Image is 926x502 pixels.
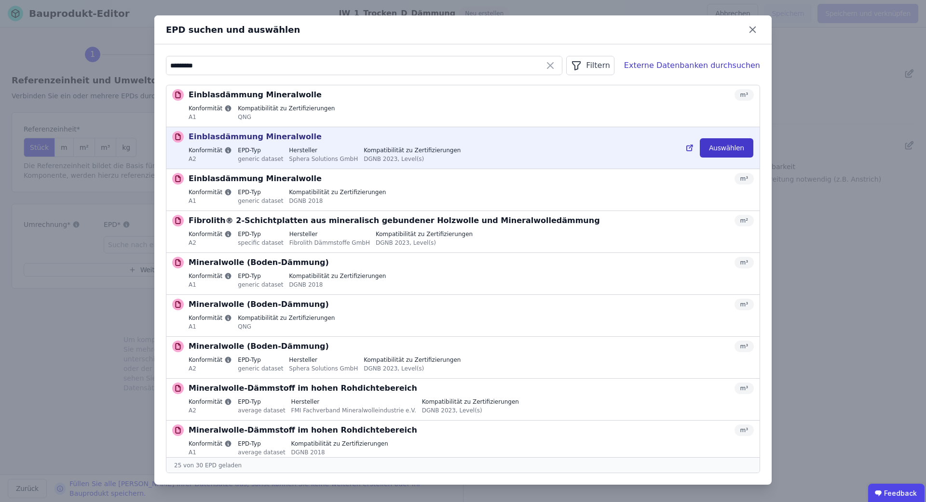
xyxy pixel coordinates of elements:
label: Kompatibilität zu Zertifizierungen [364,146,461,154]
div: m³ [735,341,754,352]
div: A1 [189,280,232,289]
label: EPD-Typ [238,440,285,448]
div: A1 [189,196,232,205]
div: m³ [735,257,754,268]
label: Kompatibilität zu Zertifizierungen [422,398,519,406]
div: Sphera Solutions GmbH [289,364,358,372]
label: Kompatibilität zu Zertifizierungen [376,230,473,238]
label: Konformität [189,188,232,196]
div: m³ [735,173,754,185]
div: QNG [238,112,335,121]
div: DGNB 2023, Level(s) [364,154,461,163]
div: A2 [189,238,232,247]
label: Kompatibilität zu Zertifizierungen [238,314,335,322]
label: Konformität [189,398,232,406]
label: Kompatibilität zu Zertifizierungen [238,105,335,112]
div: A2 [189,154,232,163]
label: Konformität [189,272,232,280]
div: DGNB 2018 [289,196,386,205]
div: m³ [735,299,754,310]
label: Konformität [189,146,232,154]
p: Einblasdämmung Mineralwolle [189,173,322,185]
label: EPD-Typ [238,146,283,154]
p: Fibrolith® 2-Schichtplatten aus mineralisch gebundener Holzwolle und Mineralwolledämmung [189,215,600,226]
label: Konformität [189,356,232,364]
label: Konformität [189,440,232,448]
div: generic dataset [238,280,283,289]
label: Hersteller [289,146,358,154]
div: Fibrolith Dämmstoffe GmbH [289,238,370,247]
div: specific dataset [238,238,284,247]
div: m³ [735,383,754,394]
div: average dataset [238,406,285,414]
div: A2 [189,406,232,414]
label: EPD-Typ [238,188,283,196]
div: m² [735,215,754,226]
p: Mineralwolle (Boden-Dämmung) [189,299,329,310]
button: Filtern [566,56,614,75]
label: Konformität [189,230,232,238]
label: Kompatibilität zu Zertifizierungen [364,356,461,364]
label: Hersteller [289,356,358,364]
div: generic dataset [238,364,283,372]
label: Konformität [189,314,232,322]
div: average dataset [238,448,285,456]
div: m³ [735,424,754,436]
div: Externe Datenbanken durchsuchen [624,60,760,71]
p: Einblasdämmung Mineralwolle [189,131,322,143]
div: A2 [189,364,232,372]
label: EPD-Typ [238,398,285,406]
p: Einblasdämmung Mineralwolle [189,89,322,101]
p: Mineralwolle (Boden-Dämmung) [189,341,329,352]
div: DGNB 2023, Level(s) [422,406,519,414]
div: A1 [189,448,232,456]
div: generic dataset [238,196,283,205]
div: A1 [189,112,232,121]
label: Kompatibilität zu Zertifizierungen [291,440,388,448]
label: EPD-Typ [238,356,283,364]
label: Kompatibilität zu Zertifizierungen [289,188,386,196]
div: A1 [189,322,232,330]
p: Mineralwolle-Dämmstoff im hohen Rohdichtebereich [189,383,417,394]
p: Mineralwolle (Boden-Dämmung) [189,257,329,268]
div: FMI Fachverband Mineralwolleindustrie e.V. [291,406,416,414]
label: EPD-Typ [238,230,284,238]
div: DGNB 2023, Level(s) [376,238,473,247]
div: DGNB 2018 [289,280,386,289]
div: generic dataset [238,154,283,163]
label: Hersteller [291,398,416,406]
button: Auswählen [700,138,753,158]
label: Kompatibilität zu Zertifizierungen [289,272,386,280]
label: EPD-Typ [238,272,283,280]
label: Konformität [189,105,232,112]
div: DGNB 2018 [291,448,388,456]
div: EPD suchen und auswählen [166,23,745,37]
div: QNG [238,322,335,330]
div: DGNB 2023, Level(s) [364,364,461,372]
div: 25 von 30 EPD geladen [166,457,760,473]
label: Hersteller [289,230,370,238]
div: m³ [735,89,754,101]
p: Mineralwolle-Dämmstoff im hohen Rohdichtebereich [189,424,417,436]
div: Sphera Solutions GmbH [289,154,358,163]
